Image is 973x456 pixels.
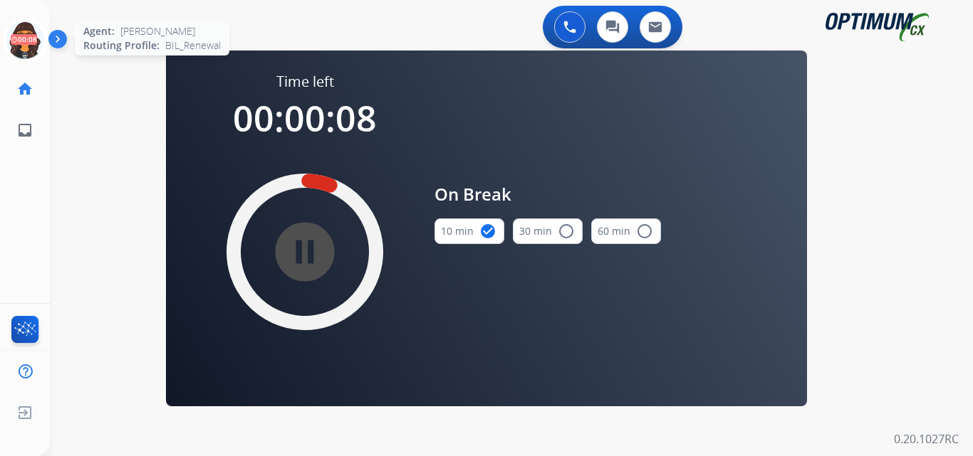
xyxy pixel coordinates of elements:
span: Agent: [83,24,115,38]
span: On Break [435,181,661,207]
mat-icon: radio_button_unchecked [636,223,653,240]
span: Routing Profile: [83,38,160,53]
span: 00:00:08 [233,94,377,142]
mat-icon: radio_button_unchecked [558,223,575,240]
span: BIL_Renewal [165,38,221,53]
span: [PERSON_NAME] [120,24,195,38]
mat-icon: check_circle [479,223,496,240]
mat-icon: pause_circle_filled [296,243,313,260]
mat-icon: inbox [16,122,33,139]
button: 30 min [513,218,583,244]
span: Time left [276,72,334,92]
p: 0.20.1027RC [894,430,959,447]
button: 60 min [591,218,661,244]
button: 10 min [435,218,504,244]
mat-icon: home [16,80,33,97]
